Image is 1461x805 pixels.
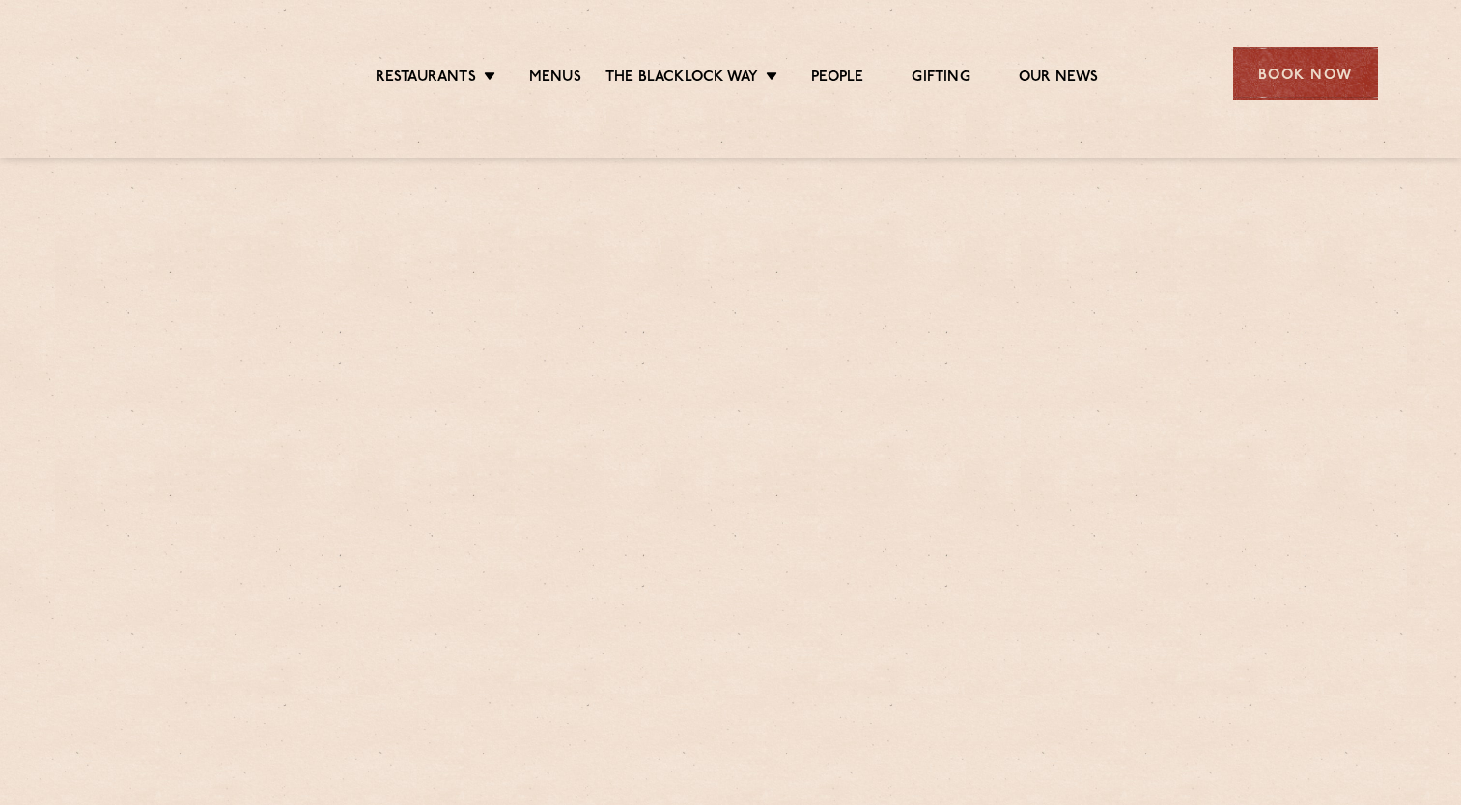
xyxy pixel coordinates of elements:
[1019,69,1099,90] a: Our News
[1233,47,1378,100] div: Book Now
[811,69,863,90] a: People
[84,18,251,129] img: svg%3E
[376,69,476,90] a: Restaurants
[529,69,581,90] a: Menus
[605,69,758,90] a: The Blacklock Way
[912,69,969,90] a: Gifting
